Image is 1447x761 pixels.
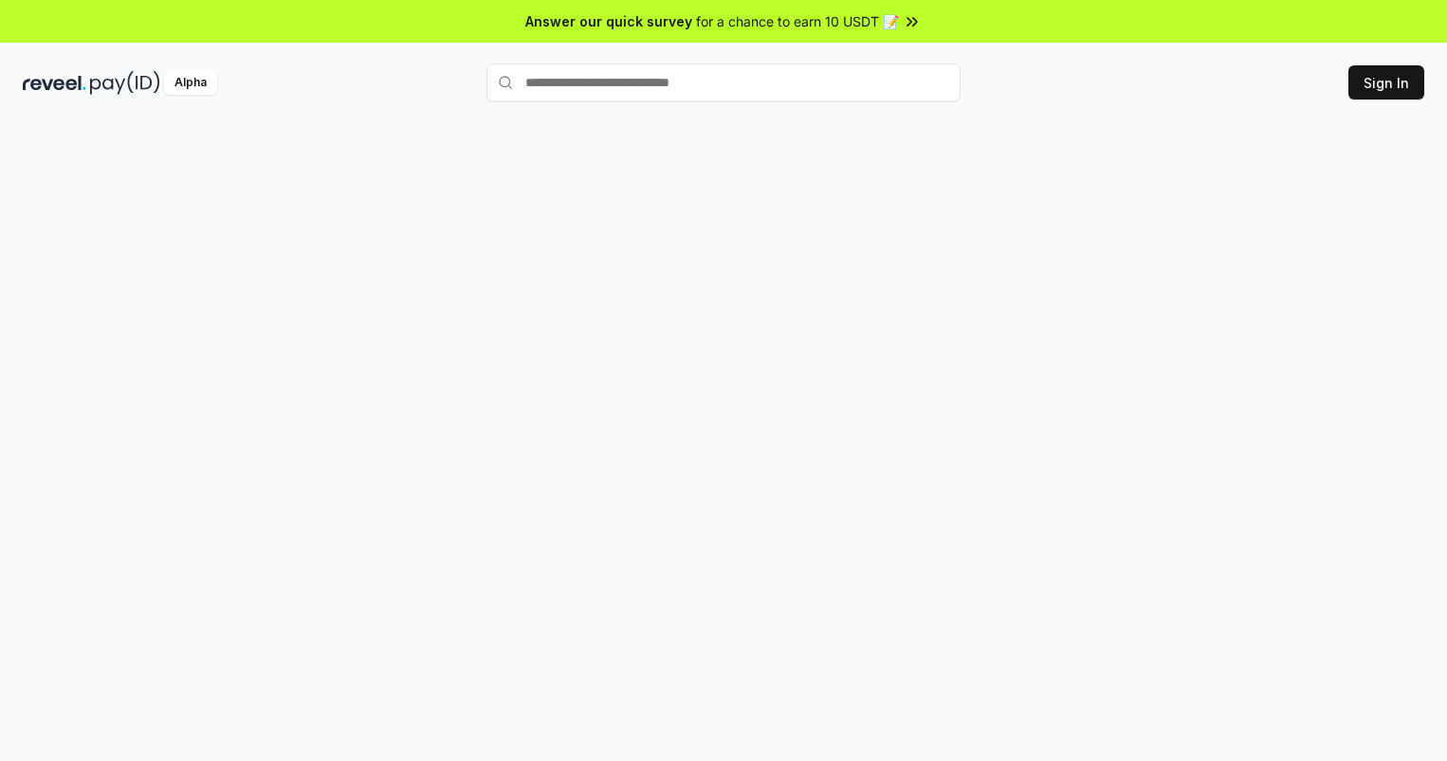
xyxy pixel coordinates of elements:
button: Sign In [1348,65,1424,100]
img: pay_id [90,71,160,95]
span: Answer our quick survey [525,11,692,31]
img: reveel_dark [23,71,86,95]
span: for a chance to earn 10 USDT 📝 [696,11,899,31]
div: Alpha [164,71,217,95]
